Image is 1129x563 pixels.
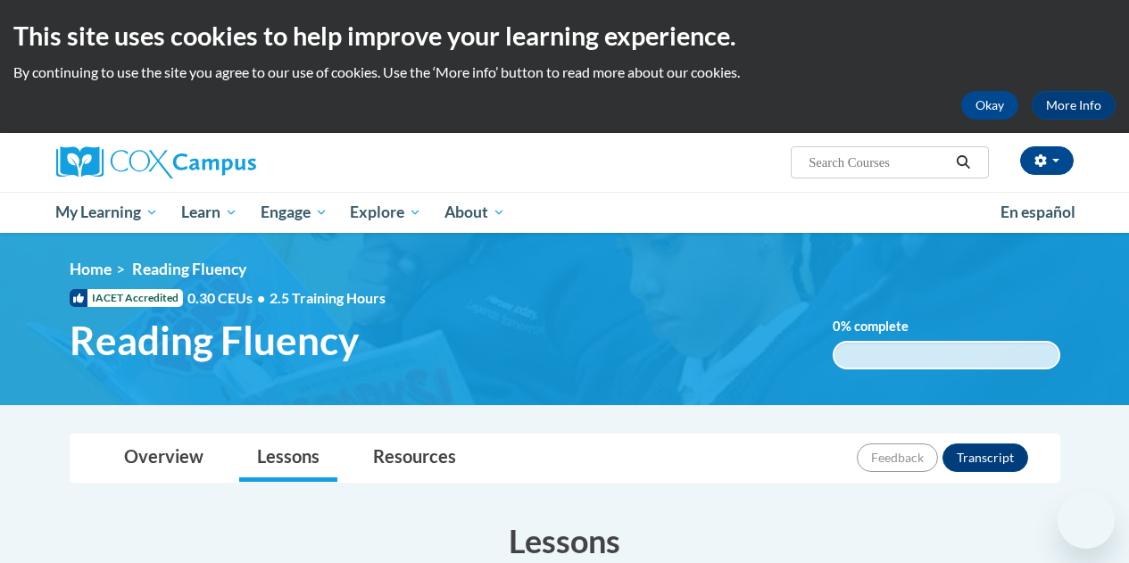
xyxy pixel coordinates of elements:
button: Account Settings [1020,146,1074,175]
a: Resources [355,435,474,482]
span: 0 [833,319,841,334]
a: More Info [1032,91,1116,120]
a: En español [989,194,1087,231]
span: Reading Fluency [132,260,246,278]
input: Search Courses [807,152,950,173]
span: En español [1000,203,1075,221]
span: Engage [261,202,328,223]
a: Learn [170,192,249,233]
span: • [257,289,265,306]
span: 2.5 Training Hours [270,289,386,306]
button: Feedback [857,443,938,472]
p: By continuing to use the site you agree to our use of cookies. Use the ‘More info’ button to read... [13,62,1116,82]
a: About [433,192,517,233]
label: % complete [833,317,935,336]
a: Engage [249,192,339,233]
img: Cox Campus [56,146,256,178]
div: Main menu [43,192,1087,233]
button: Search [950,152,976,173]
a: Cox Campus [56,146,378,178]
a: Lessons [239,435,337,482]
h3: Lessons [70,518,1060,563]
h2: This site uses cookies to help improve your learning experience. [13,18,1116,54]
span: Learn [181,202,237,223]
span: Explore [350,202,421,223]
span: About [444,202,505,223]
span: 0.30 CEUs [187,288,270,308]
a: Overview [106,435,221,482]
a: My Learning [45,192,170,233]
iframe: Button to launch messaging window [1058,492,1115,549]
button: Transcript [942,443,1028,472]
span: Reading Fluency [70,317,359,364]
a: Explore [338,192,433,233]
span: IACET Accredited [70,289,183,307]
span: My Learning [55,202,158,223]
button: Okay [961,91,1018,120]
a: Home [70,260,112,278]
